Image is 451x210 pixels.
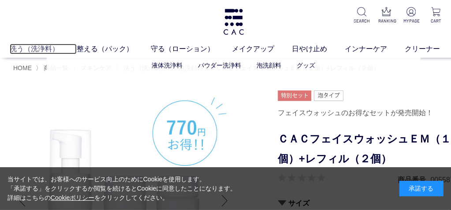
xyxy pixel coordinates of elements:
div: 当サイトでは、お客様へのサービス向上のためにCookieを使用します。 「承諾する」をクリックするか閲覧を続けるとCookieに同意したことになります。 詳細はこちらの をクリックしてください。 [7,175,237,202]
a: CART [428,7,444,24]
a: Cookieポリシー [51,194,95,201]
a: 液体洗浄料 [152,62,183,69]
img: 泡タイプ [314,90,343,101]
span: 商品一覧 [44,64,68,71]
a: 整える（パック） [77,44,151,54]
a: 泡洗顔料 [257,62,282,69]
a: グッズ [297,62,316,69]
a: 洗う（洗浄料） [10,44,77,54]
a: SEARCH [354,7,369,24]
a: パウダー洗浄料 [198,62,242,69]
p: CART [428,18,444,24]
img: logo [222,9,245,35]
p: SEARCH [354,18,369,24]
a: MYPAGE [403,7,419,24]
p: RANKING [379,18,395,24]
div: 承諾する [399,181,444,196]
a: インナーケア [345,44,405,54]
a: RANKING [379,7,395,24]
img: 特別セット [278,90,312,101]
li: 〉 [36,64,71,72]
a: 守る（ローション） [151,44,232,54]
a: メイクアップ [232,44,292,54]
a: 商品一覧 [42,64,68,71]
p: MYPAGE [403,18,419,24]
a: HOME [13,64,32,71]
a: 日やけ止め [292,44,345,54]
